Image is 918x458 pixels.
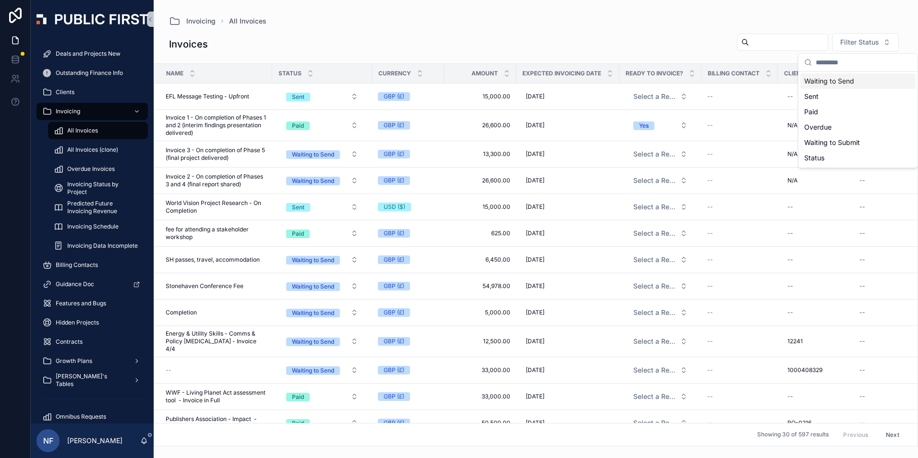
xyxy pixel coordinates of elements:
a: Invoicing Schedule [48,218,148,235]
span: Features and Bugs [56,300,106,307]
img: App logo [36,14,148,24]
a: Select Button [625,414,696,432]
div: Paid [292,229,304,238]
a: GBP (£) [378,282,438,290]
a: -- [784,226,844,241]
span: -- [707,337,713,345]
a: 33,000.00 [450,393,510,400]
a: 12241 [784,334,844,349]
button: Select Button [626,88,695,105]
span: Select a Ready to invoice? [633,255,676,265]
a: Invoicing [36,103,148,120]
span: 1000408329 [787,366,822,374]
a: -- [707,309,772,316]
span: Outstanding Finance Info [56,69,123,77]
a: [DATE] [522,334,614,349]
a: Select Button [625,198,696,216]
span: Filter Status [840,37,879,47]
span: 12241 [787,337,803,345]
span: Select a Ready to invoice? [633,337,676,346]
span: Select a Ready to invoice? [633,308,676,317]
span: All Invoices [229,16,266,26]
a: 6,450.00 [450,256,510,264]
span: All Invoices (clone) [67,146,118,154]
a: Select Button [625,361,696,379]
span: Predicted Future Invoicing Revenue [67,200,138,215]
a: Invoicing Status by Project [48,180,148,197]
a: Select Button [278,387,366,406]
a: Select Button [625,171,696,190]
button: Select Button [278,198,366,216]
button: Select Button [626,198,695,216]
a: World Vision Project Research - On Completion [166,199,266,215]
a: Invoice 2 - On completion of Phases 3 and 4 (final report shared) [166,173,266,188]
a: -- [707,150,772,158]
a: Select Button [278,251,366,269]
div: -- [787,393,793,400]
div: -- [859,282,865,290]
a: USD ($) [378,203,438,211]
span: Select a Ready to invoice? [633,418,676,428]
span: SH passes, travel, accommodation [166,256,260,264]
a: Select Button [278,224,366,242]
a: 1000408329 [784,362,844,378]
span: Deals and Projects New [56,50,121,58]
button: Select Button [278,304,366,321]
div: GBP (£) [384,229,404,238]
div: USD ($) [384,203,405,211]
button: Select Button [278,333,366,350]
div: Sent [800,89,916,104]
a: [DATE] [522,278,614,294]
a: Select Button [625,145,696,163]
div: GBP (£) [384,255,404,264]
a: N/A [784,118,844,133]
button: Select Button [626,362,695,379]
span: Select a Ready to invoice? [633,281,676,291]
div: GBP (£) [384,392,404,401]
span: Select a Ready to invoice? [633,229,676,238]
span: [DATE] [526,366,544,374]
a: [DATE] [522,305,614,320]
a: -- [856,389,916,404]
span: Invoicing Status by Project [67,181,138,196]
span: Stonehaven Conference Fee [166,282,243,290]
a: -- [784,89,844,104]
a: Select Button [278,414,366,432]
a: Hidden Projects [36,314,148,331]
span: Omnibus Requests [56,413,106,421]
button: Select Button [278,225,366,242]
a: -- [784,199,844,215]
div: Waiting to Send [292,256,334,265]
a: N/A [784,173,844,188]
span: -- [707,203,713,211]
a: All Invoices [48,122,148,139]
a: 13,300.00 [450,150,510,158]
span: -- [707,150,713,158]
div: GBP (£) [384,308,404,317]
a: Select Button [625,251,696,269]
a: -- [707,393,772,400]
a: Invoice 3 - On completion of Phase 5 (final project delivered) [166,146,266,162]
div: -- [859,393,865,400]
button: Select Button [626,145,695,163]
a: -- [856,173,916,188]
div: Paid [292,419,304,428]
a: 15,000.00 [450,93,510,100]
a: fee for attending a stakeholder workshop [166,226,266,241]
span: -- [707,256,713,264]
a: -- [707,229,772,237]
button: Select Button [626,388,695,405]
span: Overdue Invoices [67,165,115,173]
a: Select Button [278,116,366,134]
span: Invoicing [56,108,80,115]
a: [DATE] [522,199,614,215]
a: GBP (£) [378,366,438,374]
div: -- [787,229,793,237]
a: Outstanding Finance Info [36,64,148,82]
a: Select Button [278,171,366,190]
span: Completion [166,309,197,316]
a: 26,600.00 [450,177,510,184]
